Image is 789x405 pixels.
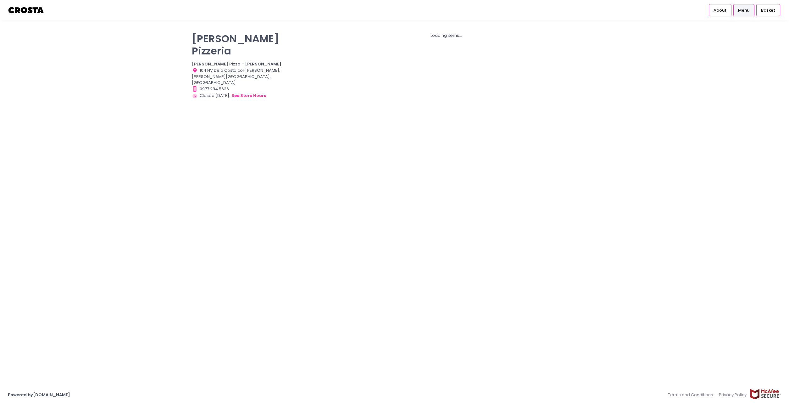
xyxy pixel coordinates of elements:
[750,389,781,400] img: mcafee-secure
[192,67,287,86] div: 104 HV Dela Costa cor [PERSON_NAME], [PERSON_NAME][GEOGRAPHIC_DATA], [GEOGRAPHIC_DATA]
[738,7,749,14] span: Menu
[192,92,287,99] div: Closed [DATE].
[192,32,287,57] p: [PERSON_NAME] Pizzeria
[733,4,754,16] a: Menu
[668,389,716,401] a: Terms and Conditions
[295,32,597,39] div: Loading items...
[716,389,750,401] a: Privacy Policy
[714,7,726,14] span: About
[192,86,287,92] div: 0977 284 5636
[761,7,775,14] span: Basket
[231,92,266,99] button: see store hours
[8,5,45,16] img: logo
[192,61,281,67] b: [PERSON_NAME] Pizza - [PERSON_NAME]
[709,4,731,16] a: About
[8,392,70,398] a: Powered by[DOMAIN_NAME]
